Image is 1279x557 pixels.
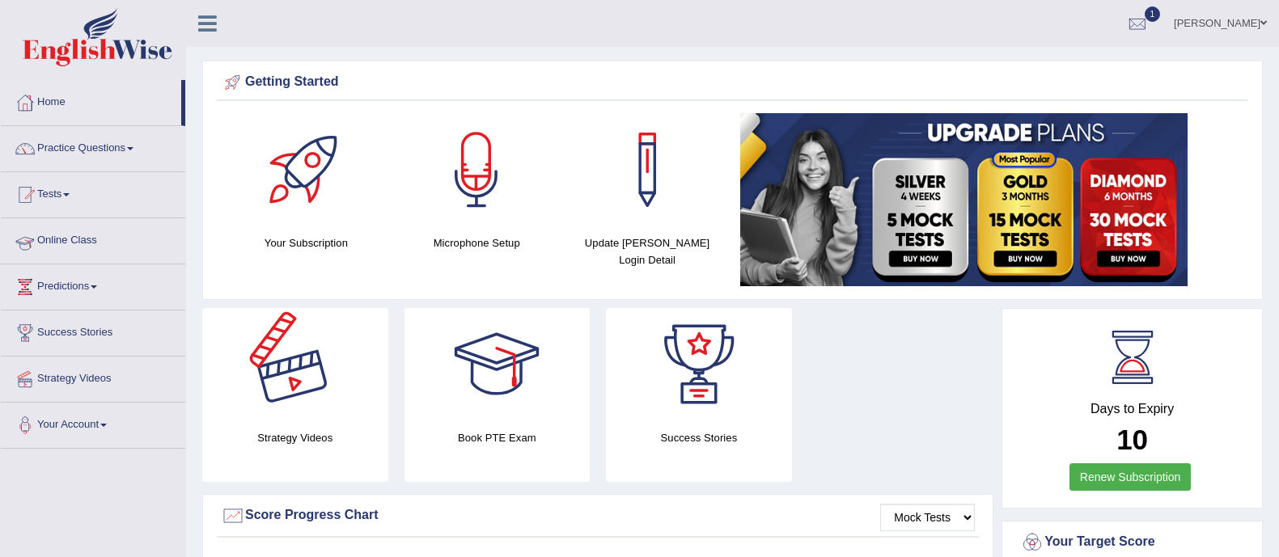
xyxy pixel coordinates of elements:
a: Success Stories [1,310,185,351]
h4: Update [PERSON_NAME] Login Detail [570,234,725,268]
h4: Strategy Videos [202,429,388,446]
div: Score Progress Chart [221,504,975,528]
img: small5.jpg [740,113,1188,286]
a: Online Class [1,218,185,259]
a: Renew Subscription [1069,463,1192,491]
div: Your Target Score [1020,530,1244,555]
h4: Days to Expiry [1020,402,1244,416]
h4: Book PTE Exam [404,429,591,446]
div: Getting Started [221,70,1244,95]
a: Tests [1,172,185,213]
h4: Microphone Setup [400,234,554,251]
b: 10 [1116,424,1148,455]
a: Predictions [1,264,185,305]
a: Your Account [1,403,185,443]
h4: Your Subscription [229,234,383,251]
h4: Success Stories [606,429,792,446]
a: Strategy Videos [1,357,185,397]
a: Home [1,80,181,120]
span: 1 [1145,6,1161,22]
a: Practice Questions [1,126,185,167]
